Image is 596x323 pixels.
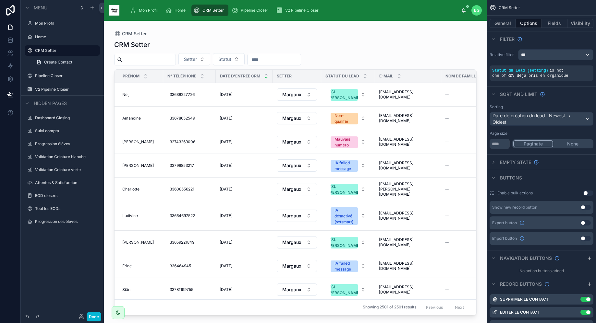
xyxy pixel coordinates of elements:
[492,205,537,210] div: Show new record button
[87,312,101,321] button: Done
[490,131,507,136] label: Page size
[35,87,99,92] label: V2 Pipeline Closer
[487,266,596,276] div: No action buttons added
[285,8,319,13] span: V2 Pipeline Closer
[274,5,323,16] a: V2 Pipeline Closer
[125,3,461,17] div: scrollable content
[500,175,522,181] span: Buttons
[500,91,537,98] span: Sort And Limit
[123,74,140,79] span: Prénom
[445,74,478,79] span: Nom de famille
[492,236,517,241] span: Import button
[191,5,228,16] a: CRM Setter
[241,8,268,13] span: Pipeline Closer
[35,21,99,26] label: Mon Profil
[34,100,67,107] span: Hidden pages
[516,19,542,28] button: Options
[325,74,359,79] span: Statut du lead
[500,255,552,261] span: Navigation buttons
[34,5,47,11] span: Menu
[32,57,100,67] a: Create Contact
[175,8,186,13] span: Home
[35,167,99,172] label: Validation Ceinture verte
[139,8,158,13] span: Mon Profil
[35,115,99,121] label: Dashboard Closing
[220,74,260,79] span: Date d'entrée CRM
[542,19,568,28] button: Fields
[379,74,393,79] span: E-mail
[230,5,273,16] a: Pipeline Closer
[490,112,593,125] div: Date de création du lead : Newest -> Oldest
[35,154,99,159] label: Validation Ceinture blanche
[202,8,224,13] span: CRM Setter
[35,180,99,185] label: Attentes & Satisfaction
[277,74,292,79] span: Setter
[35,141,99,146] label: Progression élèves
[490,52,516,57] label: Relative filter
[35,193,99,198] label: EOD closers
[474,8,480,13] span: BG
[363,305,416,310] span: Showing 2501 of 2501 results
[492,220,517,225] span: Export button
[567,19,593,28] button: Visibility
[507,74,568,78] span: RDV déjà pris en organique
[500,297,549,302] label: Supprimer le contact
[553,140,592,147] button: None
[35,48,96,53] label: CRM Setter
[492,68,548,73] span: Statut du lead (setting)
[167,74,196,79] span: N° Téléphone
[499,5,520,10] span: CRM Setter
[513,140,553,147] button: Paginate
[164,5,190,16] a: Home
[490,104,503,110] label: Sorting
[35,34,99,40] label: Home
[497,190,533,196] label: Enable bulk actions
[500,36,515,42] span: Filter
[500,159,531,166] span: Empty state
[500,310,540,315] label: Editer le contact
[128,5,162,16] a: Mon Profil
[35,219,99,224] label: Progression des élèves
[490,112,593,126] button: Date de création du lead : Newest -> Oldest
[35,73,99,78] label: Pipeline Closer
[35,206,99,211] label: Tout les EODs
[35,128,99,133] label: Suivi compta
[109,5,119,16] img: App logo
[44,60,72,65] span: Create Contact
[490,19,516,28] button: General
[500,281,542,287] span: Record buttons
